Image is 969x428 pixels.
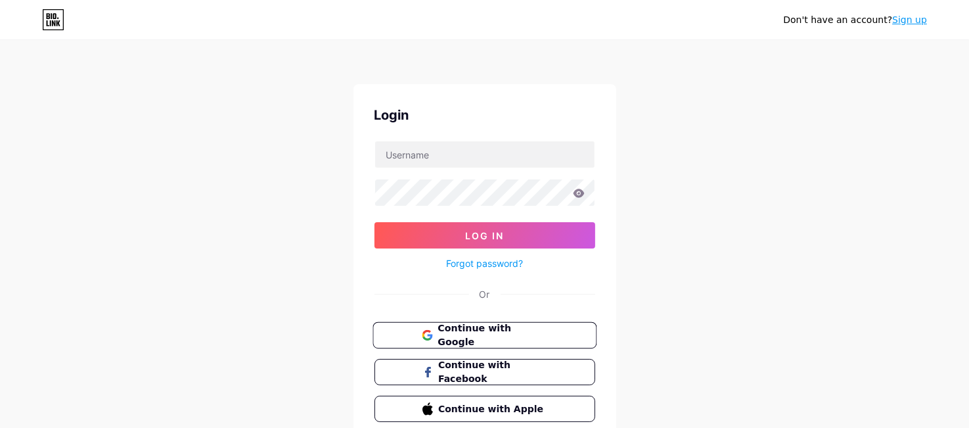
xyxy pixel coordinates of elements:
a: Sign up [892,14,927,25]
button: Log In [374,222,595,249]
span: Continue with Google [438,321,547,350]
button: Continue with Apple [374,396,595,422]
span: Log In [465,230,504,241]
div: Don't have an account? [783,13,927,27]
a: Continue with Google [374,322,595,348]
div: Login [374,105,595,125]
div: Or [480,287,490,301]
span: Continue with Facebook [438,358,547,386]
button: Continue with Google [372,322,597,349]
button: Continue with Facebook [374,359,595,385]
input: Username [375,141,595,168]
a: Forgot password? [446,256,523,270]
span: Continue with Apple [438,402,547,416]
